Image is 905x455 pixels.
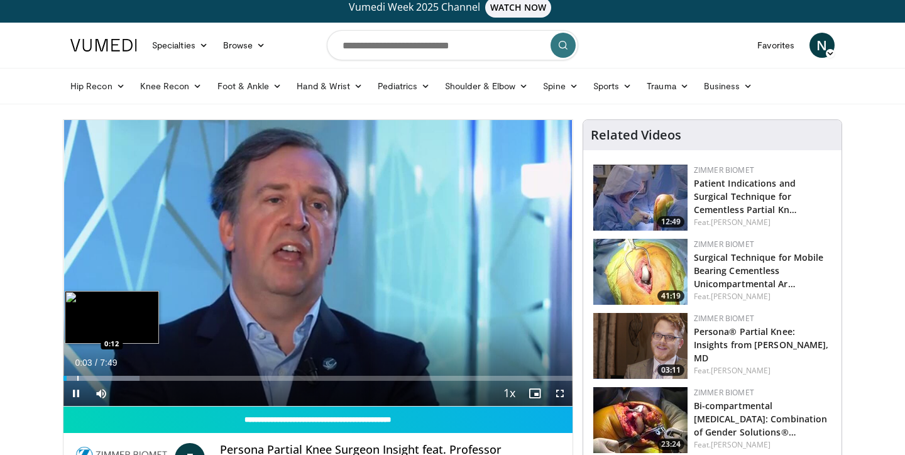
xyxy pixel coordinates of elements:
a: Sports [586,74,640,99]
a: Knee Recon [133,74,210,99]
a: Zimmer Biomet [694,239,754,249]
div: Progress Bar [63,376,573,381]
span: 7:49 [100,358,117,368]
button: Fullscreen [547,381,573,406]
a: Zimmer Biomet [694,165,754,175]
a: N [809,33,835,58]
video-js: Video Player [63,120,573,407]
a: Bi-compartmental [MEDICAL_DATA]: Combination of Gender Solutions®… [694,400,828,438]
a: 23:24 [593,387,688,453]
a: 41:19 [593,239,688,305]
a: Spine [535,74,585,99]
a: Pediatrics [370,74,437,99]
div: Feat. [694,439,831,451]
span: 03:11 [657,365,684,376]
span: / [95,358,97,368]
div: Feat. [694,291,831,302]
img: e9ed289e-2b85-4599-8337-2e2b4fe0f32a.150x105_q85_crop-smart_upscale.jpg [593,239,688,305]
img: image.jpeg [65,291,159,344]
a: Zimmer Biomet [694,313,754,324]
span: 12:49 [657,216,684,227]
a: Business [696,74,760,99]
a: [PERSON_NAME] [711,291,771,302]
span: 41:19 [657,290,684,302]
span: 0:03 [75,358,92,368]
a: Browse [216,33,273,58]
a: [PERSON_NAME] [711,439,771,450]
a: Persona® Partial Knee: Insights from [PERSON_NAME], MD [694,326,829,364]
a: Trauma [639,74,696,99]
a: [PERSON_NAME] [711,217,771,227]
a: Patient Indications and Surgical Technique for Cementless Partial Kn… [694,177,797,216]
img: VuMedi Logo [70,39,137,52]
div: Feat. [694,365,831,376]
a: Shoulder & Elbow [437,74,535,99]
a: 03:11 [593,313,688,379]
a: Foot & Ankle [210,74,290,99]
a: Hip Recon [63,74,133,99]
a: 12:49 [593,165,688,231]
input: Search topics, interventions [327,30,578,60]
button: Mute [89,381,114,406]
a: Specialties [145,33,216,58]
button: Playback Rate [497,381,522,406]
button: Pause [63,381,89,406]
a: Surgical Technique for Mobile Bearing Cementless Unicompartmental Ar… [694,251,824,290]
button: Enable picture-in-picture mode [522,381,547,406]
div: Feat. [694,217,831,228]
h4: Related Videos [591,128,681,143]
a: Hand & Wrist [289,74,370,99]
a: Favorites [750,33,802,58]
a: [PERSON_NAME] [711,365,771,376]
img: 2c28c705-9b27-4f8d-ae69-2594b16edd0d.150x105_q85_crop-smart_upscale.jpg [593,165,688,231]
img: dc286c30-bcc4-47d6-b614-e3642f4746ad.150x105_q85_crop-smart_upscale.jpg [593,387,688,453]
img: f87a5073-b7d4-4925-9e52-a0028613b997.png.150x105_q85_crop-smart_upscale.png [593,313,688,379]
span: 23:24 [657,439,684,450]
a: Zimmer Biomet [694,387,754,398]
